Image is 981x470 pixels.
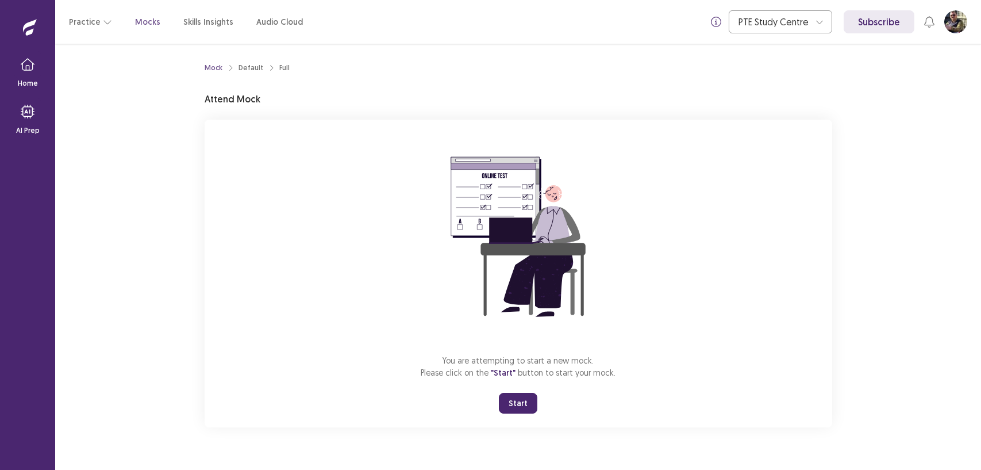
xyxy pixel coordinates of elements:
a: Mock [205,63,222,73]
a: Audio Cloud [256,16,303,28]
p: You are attempting to start a new mock. Please click on the button to start your mock. [421,354,615,379]
div: Full [279,63,290,73]
button: info [706,12,726,32]
span: "Start" [491,368,515,378]
button: Start [499,393,537,414]
button: User Profile Image [944,10,967,33]
div: Default [238,63,263,73]
p: Attend Mock [205,92,260,106]
div: PTE Study Centre [738,11,810,33]
button: Practice [69,12,112,32]
p: Home [18,78,38,89]
p: AI Prep [16,125,40,136]
nav: breadcrumb [205,63,290,73]
img: attend-mock [415,133,622,341]
a: Skills Insights [183,16,233,28]
a: Subscribe [844,10,914,33]
a: Mocks [135,16,160,28]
